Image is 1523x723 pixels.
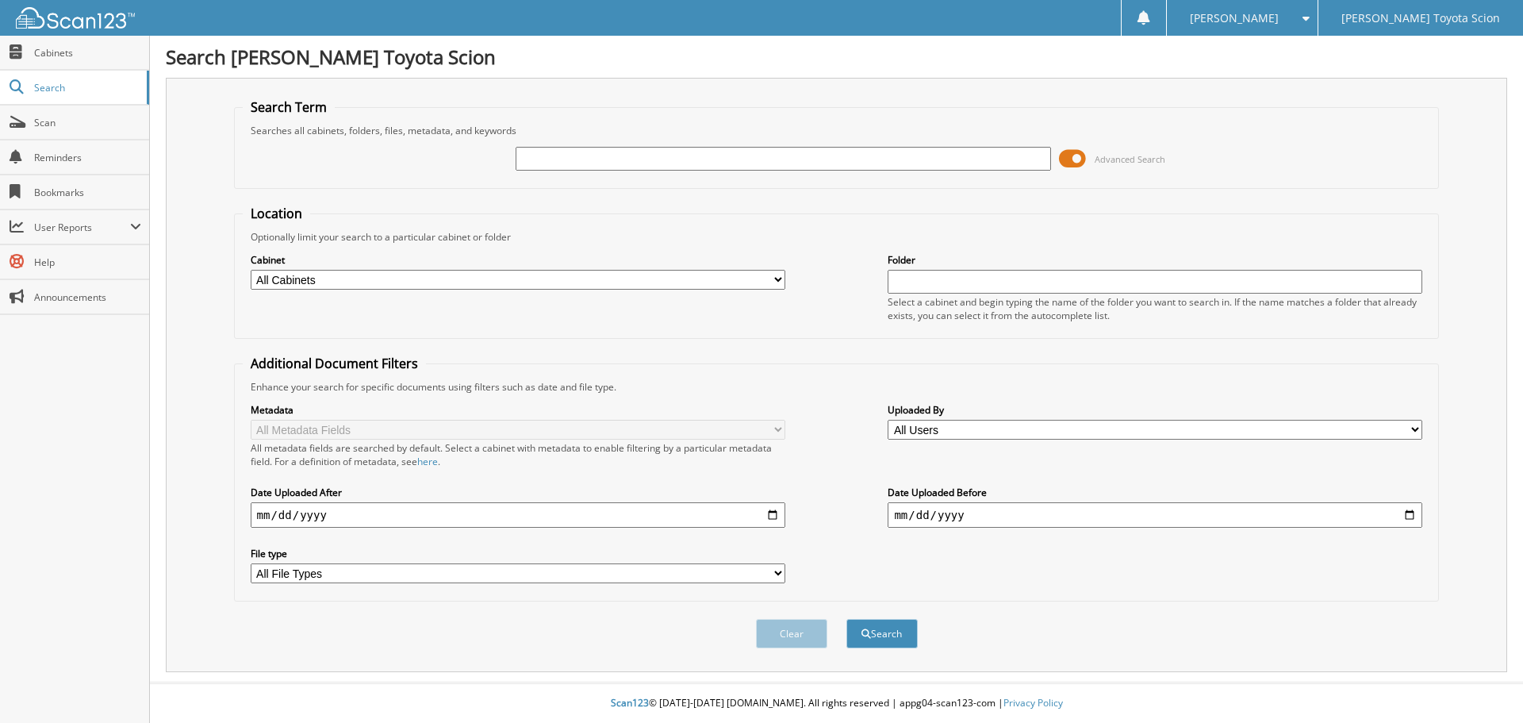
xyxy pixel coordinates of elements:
button: Search [846,619,918,648]
label: Date Uploaded Before [888,486,1422,499]
legend: Location [243,205,310,222]
span: [PERSON_NAME] Toyota Scion [1341,13,1500,23]
span: [PERSON_NAME] [1190,13,1279,23]
span: Help [34,256,141,269]
input: end [888,502,1422,528]
div: Searches all cabinets, folders, files, metadata, and keywords [243,124,1431,137]
label: Folder [888,253,1422,267]
label: Cabinet [251,253,785,267]
label: Date Uploaded After [251,486,785,499]
input: start [251,502,785,528]
legend: Additional Document Filters [243,355,426,372]
a: here [417,455,438,468]
span: Bookmarks [34,186,141,199]
label: Uploaded By [888,403,1422,417]
div: Enhance your search for specific documents using filters such as date and file type. [243,380,1431,394]
a: Privacy Policy [1003,696,1063,710]
div: © [DATE]-[DATE] [DOMAIN_NAME]. All rights reserved | appg04-scan123-com | [150,684,1523,723]
label: File type [251,547,785,560]
span: Scan123 [611,696,649,710]
div: Optionally limit your search to a particular cabinet or folder [243,230,1431,244]
span: User Reports [34,221,130,234]
div: Select a cabinet and begin typing the name of the folder you want to search in. If the name match... [888,295,1422,322]
span: Advanced Search [1095,153,1165,165]
span: Search [34,81,139,94]
span: Announcements [34,290,141,304]
div: All metadata fields are searched by default. Select a cabinet with metadata to enable filtering b... [251,441,785,468]
span: Cabinets [34,46,141,60]
button: Clear [756,619,827,648]
img: scan123-logo-white.svg [16,7,135,29]
span: Reminders [34,151,141,164]
label: Metadata [251,403,785,417]
legend: Search Term [243,98,335,116]
h1: Search [PERSON_NAME] Toyota Scion [166,44,1507,70]
span: Scan [34,116,141,129]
